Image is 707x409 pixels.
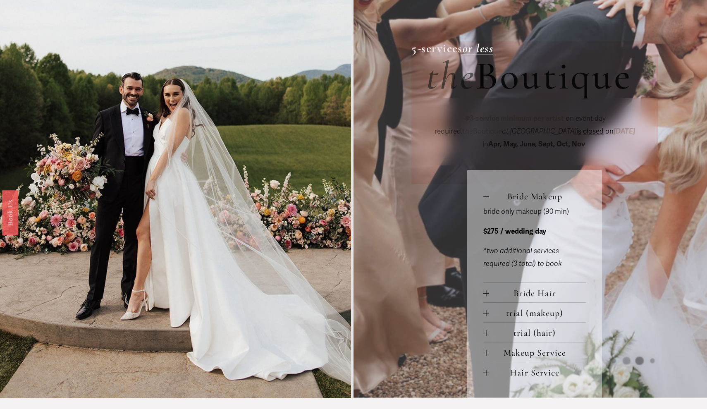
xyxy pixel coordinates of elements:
span: is closed [576,127,604,136]
span: Hair Service [489,367,586,378]
span: Boutique [475,52,632,100]
button: Hair Service [483,362,586,382]
span: on event day required. [435,114,607,136]
span: trial (hair) [489,328,586,338]
em: the [426,52,475,100]
div: Bride Makeup [483,206,586,282]
strong: 5-services [411,41,463,55]
button: trial (hair) [483,323,586,342]
p: on [426,112,643,151]
a: Book Us [2,190,18,235]
span: Bride Makeup [489,191,586,202]
em: ✽ [464,114,470,123]
span: Boutique [463,127,502,136]
button: Makeup Service [483,342,586,362]
em: [DATE] [614,127,635,136]
strong: $275 / wedding day [483,227,546,236]
strong: Apr, May, June, Sept, Oct, Nov [488,140,585,148]
button: Bride Hair [483,283,586,302]
a: or less [463,41,493,55]
span: Makeup Service [489,347,586,358]
em: *two additional services required (3 total) to book [483,246,562,268]
p: bride only makeup (90 min) [483,206,586,218]
em: at [GEOGRAPHIC_DATA] [502,127,576,136]
em: the [463,127,473,136]
strong: 3-service minimum per artist [470,114,564,123]
span: Bride Hair [489,288,586,299]
button: Bride Makeup [483,186,586,206]
span: trial (makeup) [489,308,586,318]
span: in [482,127,637,148]
button: trial (makeup) [483,303,586,322]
